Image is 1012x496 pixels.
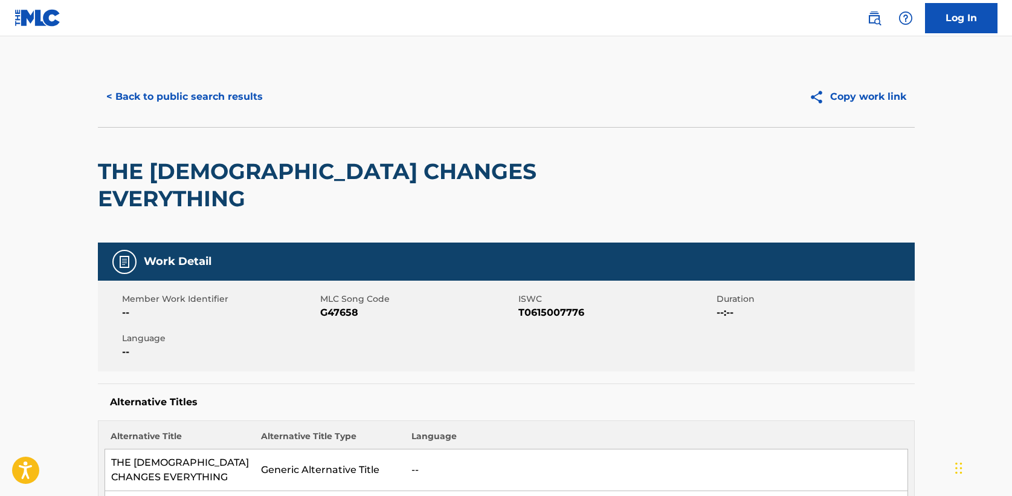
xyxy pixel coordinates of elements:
[898,11,913,25] img: help
[405,449,907,491] td: --
[144,255,211,269] h5: Work Detail
[809,90,830,105] img: Copy work link
[867,11,881,25] img: search
[320,293,515,305] span: MLC Song Code
[122,293,317,305] span: Member Work Identifier
[122,345,317,359] span: --
[105,430,255,449] th: Alternative Title
[717,305,912,320] span: --:--
[15,9,61,27] img: MLC Logo
[952,438,1012,496] iframe: Chat Widget
[255,430,405,449] th: Alternative Title Type
[405,430,907,449] th: Language
[955,450,962,486] div: Drag
[894,6,918,30] div: Help
[98,82,271,112] button: < Back to public search results
[255,449,405,491] td: Generic Alternative Title
[925,3,997,33] a: Log In
[717,293,912,305] span: Duration
[110,396,903,408] h5: Alternative Titles
[117,255,132,269] img: Work Detail
[518,293,714,305] span: ISWC
[105,449,255,491] td: THE [DEMOGRAPHIC_DATA] CHANGES EVERYTHING
[122,332,317,345] span: Language
[98,158,588,212] h2: THE [DEMOGRAPHIC_DATA] CHANGES EVERYTHING
[518,305,714,320] span: T0615007776
[978,319,1012,416] iframe: Resource Center
[320,305,515,320] span: G47658
[862,6,886,30] a: Public Search
[122,305,317,320] span: --
[801,82,915,112] button: Copy work link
